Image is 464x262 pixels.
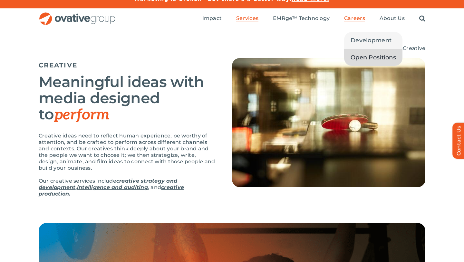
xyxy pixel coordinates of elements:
a: creative strategy and development [39,178,177,190]
h2: Meaningful ideas with media designed to [39,74,216,123]
em: perform [54,106,110,124]
span: Open Positions [351,53,396,62]
nav: Menu [202,8,425,29]
span: Development [351,36,391,45]
a: Search [419,15,425,22]
a: Development [344,32,402,49]
a: Open Positions [344,49,402,66]
h5: CREATIVE [39,61,216,69]
a: creative production. [39,184,184,197]
p: Our creative services include , , and [39,178,216,197]
a: Careers [344,15,365,22]
a: About Us [380,15,405,22]
span: Creative [403,45,425,51]
a: Impact [202,15,222,22]
img: Creative – Hero [232,58,425,187]
a: EMRge™ Technology [273,15,330,22]
a: intelligence and auditing [77,184,148,190]
p: Creative ideas need to reflect human experience, be worthy of attention, and be crafted to perfor... [39,133,216,171]
a: OG_Full_horizontal_RGB [39,12,116,18]
a: Services [236,15,258,22]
